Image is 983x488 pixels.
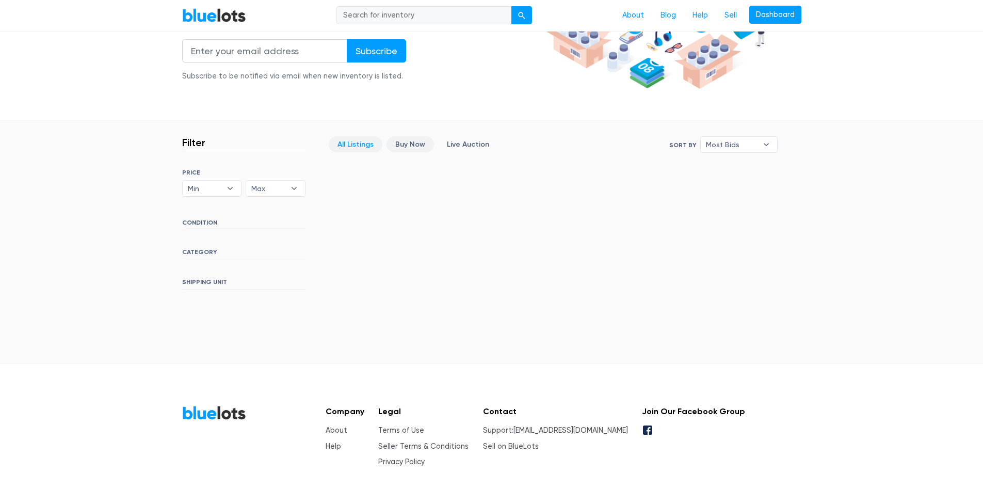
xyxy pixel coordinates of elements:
[182,136,205,149] h3: Filter
[483,425,628,436] li: Support:
[182,219,305,230] h6: CONDITION
[652,6,684,25] a: Blog
[716,6,745,25] a: Sell
[347,39,406,62] input: Subscribe
[378,458,425,466] a: Privacy Policy
[386,136,434,152] a: Buy Now
[336,6,512,25] input: Search for inventory
[513,426,628,435] a: [EMAIL_ADDRESS][DOMAIN_NAME]
[182,39,347,62] input: Enter your email address
[182,405,246,420] a: BlueLots
[378,406,469,416] h5: Legal
[378,426,424,435] a: Terms of Use
[755,137,777,152] b: ▾
[182,169,305,176] h6: PRICE
[326,426,347,435] a: About
[219,181,241,196] b: ▾
[483,406,628,416] h5: Contact
[251,181,285,196] span: Max
[642,406,745,416] h5: Join Our Facebook Group
[483,442,539,451] a: Sell on BlueLots
[438,136,498,152] a: Live Auction
[182,278,305,290] h6: SHIPPING UNIT
[326,406,364,416] h5: Company
[669,140,696,150] label: Sort By
[378,442,469,451] a: Seller Terms & Conditions
[326,442,341,451] a: Help
[182,8,246,23] a: BlueLots
[188,181,222,196] span: Min
[283,181,305,196] b: ▾
[684,6,716,25] a: Help
[182,248,305,260] h6: CATEGORY
[706,137,758,152] span: Most Bids
[614,6,652,25] a: About
[329,136,382,152] a: All Listings
[749,6,801,24] a: Dashboard
[182,71,406,82] div: Subscribe to be notified via email when new inventory is listed.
